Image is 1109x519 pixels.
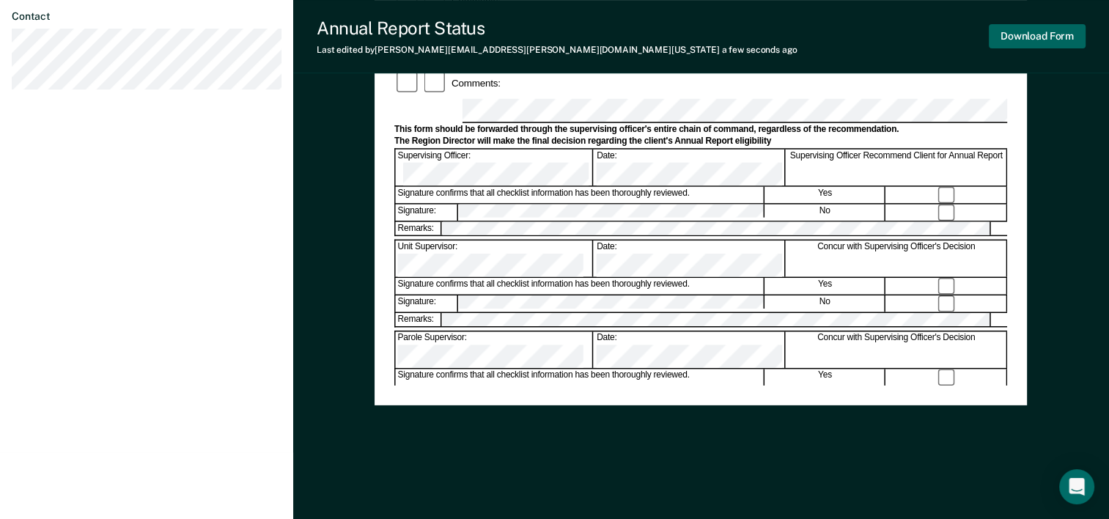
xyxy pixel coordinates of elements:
div: Supervising Officer: [396,150,594,185]
div: Signature confirms that all checklist information has been thoroughly reviewed. [396,369,764,386]
span: a few seconds ago [722,45,797,55]
div: No [765,205,885,221]
div: Comments: [449,77,503,90]
div: Concur with Supervising Officer's Decision [786,241,1007,277]
div: Date: [594,241,785,277]
dt: Contact [12,10,281,23]
div: Remarks: [396,222,443,235]
div: Parole Supervisor: [396,332,594,368]
button: Download Form [989,24,1086,48]
div: Yes [765,369,885,386]
div: Yes [765,278,885,294]
div: This form should be forwarded through the supervising officer's entire chain of command, regardle... [394,124,1007,136]
div: Concur with Supervising Officer's Decision [786,332,1007,368]
div: No [765,295,885,312]
div: Signature confirms that all checklist information has been thoroughly reviewed. [396,278,764,294]
div: Yes [765,187,885,203]
div: Signature: [396,205,458,221]
div: Date: [594,150,785,185]
div: The Region Director will make the final decision regarding the client's Annual Report eligibility [394,136,1007,148]
div: Signature confirms that all checklist information has been thoroughly reviewed. [396,187,764,203]
div: Supervising Officer Recommend Client for Annual Report [786,150,1007,185]
div: Open Intercom Messenger [1059,469,1094,504]
div: Annual Report Status [317,18,797,39]
div: Signature: [396,295,458,312]
div: Last edited by [PERSON_NAME][EMAIL_ADDRESS][PERSON_NAME][DOMAIN_NAME][US_STATE] [317,45,797,55]
div: Date: [594,332,785,368]
div: Remarks: [396,313,443,326]
div: Unit Supervisor: [396,241,594,277]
